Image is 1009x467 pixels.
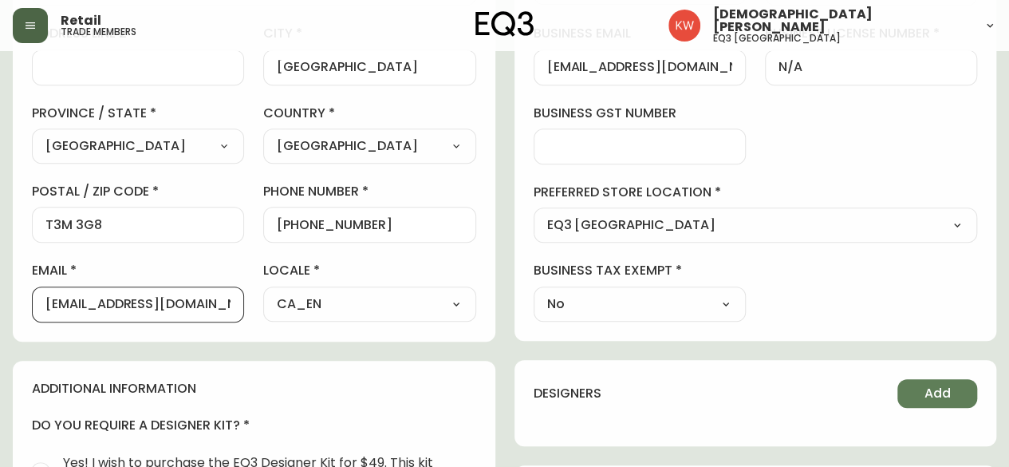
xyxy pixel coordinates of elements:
label: phone number [263,183,475,200]
label: email [32,262,244,279]
h4: do you require a designer kit? [32,417,476,434]
span: [DEMOGRAPHIC_DATA][PERSON_NAME] [713,8,971,34]
label: postal / zip code [32,183,244,200]
label: locale [263,262,475,279]
h4: additional information [32,380,476,398]
span: Retail [61,14,101,27]
label: preferred store location [534,184,978,201]
img: logo [475,11,534,37]
h5: trade members [61,27,136,37]
img: f33162b67396b0982c40ce2a87247151 [668,10,700,42]
label: country [263,105,475,122]
label: business tax exempt [534,262,746,279]
button: Add [897,379,977,408]
span: Add [924,385,951,402]
label: business gst number [534,105,746,122]
h4: designers [534,385,601,402]
h5: eq3 [GEOGRAPHIC_DATA] [713,34,841,43]
label: province / state [32,105,244,122]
